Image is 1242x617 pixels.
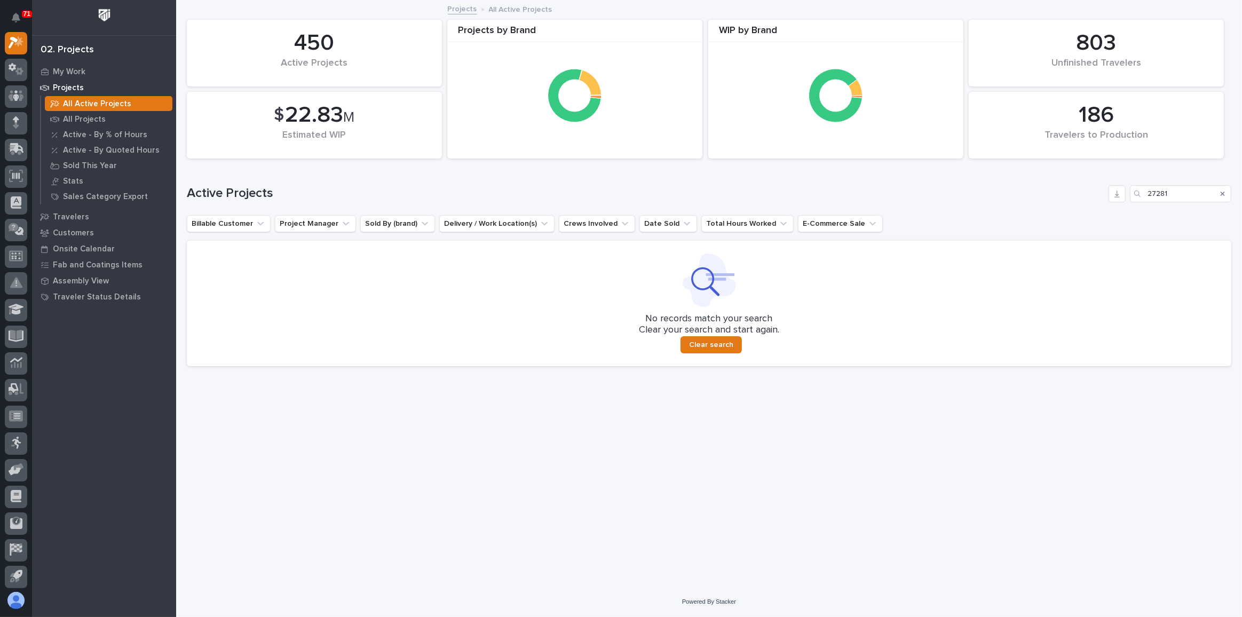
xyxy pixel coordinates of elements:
input: Search [1130,185,1231,202]
a: Travelers [32,209,176,225]
a: Sales Category Export [41,189,176,204]
a: Stats [41,173,176,188]
button: Sold By (brand) [360,215,435,232]
p: Projects [53,83,84,93]
p: No records match your search [200,313,1219,325]
button: Project Manager [275,215,356,232]
p: Active - By Quoted Hours [63,146,160,155]
button: Total Hours Worked [701,215,794,232]
p: All Active Projects [63,99,131,109]
a: My Work [32,64,176,80]
div: 02. Projects [41,44,94,56]
a: Traveler Status Details [32,289,176,305]
h1: Active Projects [187,186,1104,201]
p: Onsite Calendar [53,244,115,254]
a: Onsite Calendar [32,241,176,257]
span: M [344,110,355,124]
a: Customers [32,225,176,241]
a: All Projects [41,112,176,126]
div: 186 [987,102,1206,129]
p: Clear your search and start again. [639,325,779,336]
div: Estimated WIP [205,130,424,152]
button: Date Sold [639,215,697,232]
div: 450 [205,30,424,57]
button: users-avatar [5,589,27,612]
div: 803 [987,30,1206,57]
div: Travelers to Production [987,130,1206,152]
span: $ [274,105,284,125]
button: Delivery / Work Location(s) [439,215,555,232]
span: 22.83 [286,104,344,126]
a: Fab and Coatings Items [32,257,176,273]
p: 71 [23,10,30,18]
a: Sold This Year [41,158,176,173]
button: Crews Involved [559,215,635,232]
p: All Projects [63,115,106,124]
div: Active Projects [205,58,424,80]
a: Assembly View [32,273,176,289]
p: Sold This Year [63,161,117,171]
a: Projects [448,2,477,14]
div: Notifications71 [13,13,27,30]
a: Projects [32,80,176,96]
button: Notifications [5,6,27,29]
div: Projects by Brand [447,25,702,43]
a: Powered By Stacker [682,598,736,605]
p: Assembly View [53,276,109,286]
p: Travelers [53,212,89,222]
p: Sales Category Export [63,192,148,202]
img: Workspace Logo [94,5,114,25]
span: Clear search [689,340,733,350]
p: Active - By % of Hours [63,130,147,140]
a: Active - By % of Hours [41,127,176,142]
p: Customers [53,228,94,238]
p: My Work [53,67,85,77]
p: Fab and Coatings Items [53,260,143,270]
p: Stats [63,177,83,186]
a: All Active Projects [41,96,176,111]
button: Clear search [681,336,742,353]
div: Unfinished Travelers [987,58,1206,80]
button: Billable Customer [187,215,271,232]
p: All Active Projects [489,3,552,14]
div: WIP by Brand [708,25,963,43]
p: Traveler Status Details [53,292,141,302]
button: E-Commerce Sale [798,215,883,232]
a: Active - By Quoted Hours [41,143,176,157]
